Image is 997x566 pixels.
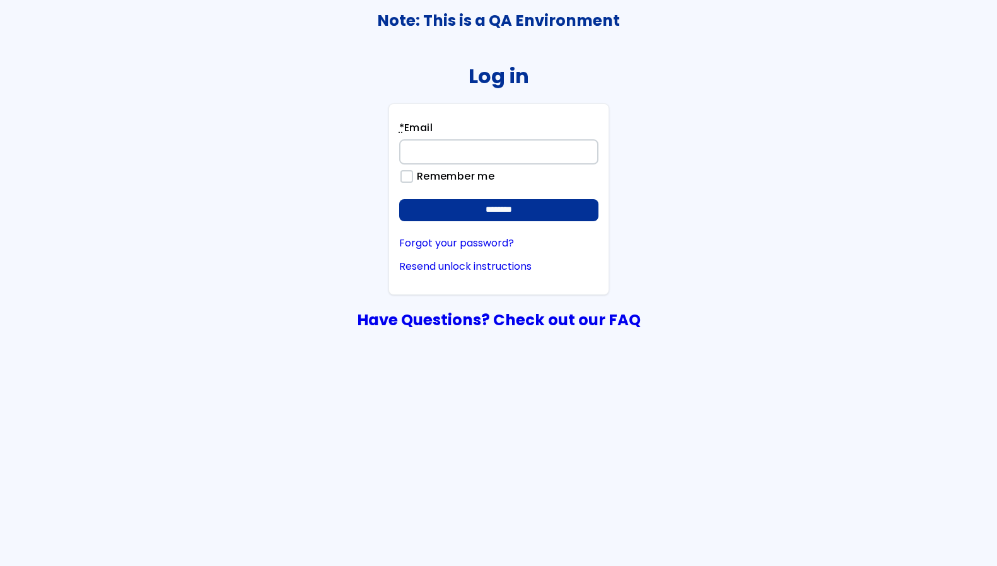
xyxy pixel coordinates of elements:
h3: Note: This is a QA Environment [1,12,996,30]
label: Remember me [411,171,494,182]
h2: Log in [469,64,529,88]
label: Email [399,120,433,139]
a: Have Questions? Check out our FAQ [357,309,641,331]
a: Forgot your password? [399,238,598,249]
abbr: required [399,120,404,135]
a: Resend unlock instructions [399,261,598,272]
